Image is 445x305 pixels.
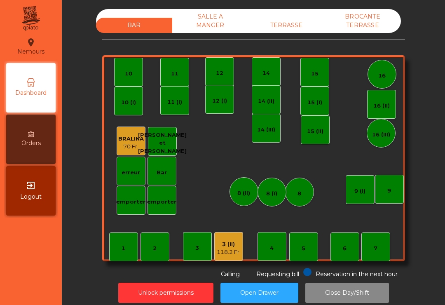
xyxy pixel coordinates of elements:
div: 15 [311,70,319,78]
div: 11 (I) [167,98,182,106]
div: 6 [343,244,347,253]
span: Orders [21,139,41,148]
div: erreur [122,169,140,177]
div: 9 [387,187,391,195]
div: 8 (I) [266,190,277,198]
div: BAR [96,18,172,33]
div: 16 (III) [372,131,390,139]
div: 11 [171,70,178,78]
div: emporter [116,198,145,206]
div: SALLE A MANGER [172,9,248,33]
i: exit_to_app [26,181,36,190]
div: 14 (II) [258,97,274,106]
span: Logout [20,192,42,201]
div: 7 [374,244,377,253]
div: 9 (I) [354,187,365,195]
div: 5 [302,244,305,253]
span: Calling [221,270,240,278]
div: emporter [147,198,176,206]
div: 15 (II) [307,127,323,136]
div: 16 (II) [373,102,390,110]
div: BRALINA [118,135,144,143]
div: TERRASSE [248,18,325,33]
div: 4 [270,244,274,252]
div: 118.2 Fr. [217,248,241,256]
div: Nemours [17,36,44,57]
button: Close Day/Shift [305,283,389,303]
div: 10 (I) [121,99,136,107]
img: qpiato [21,4,41,33]
div: 14 (III) [257,126,275,134]
button: Unlock permissions [118,283,213,303]
div: 3 (II) [217,240,241,249]
div: [PERSON_NAME] et [PERSON_NAME] [138,131,187,155]
span: Requesting bill [256,270,299,278]
div: 8 (II) [237,189,250,197]
div: 12 [216,69,223,77]
div: 70 Fr. [118,143,144,151]
div: 3 [195,244,199,252]
div: 15 (I) [307,99,322,107]
button: Open Drawer [220,283,298,303]
div: 10 [125,70,132,78]
i: location_on [26,38,36,47]
span: Dashboard [15,89,47,97]
div: 1 [122,244,125,253]
div: Bar [157,169,167,177]
span: Reservation in the next hour [316,270,398,278]
div: 12 (I) [212,97,227,105]
div: 2 [153,244,157,253]
div: 16 [378,72,386,80]
div: BROCANTE TERRASSE [325,9,401,33]
div: 8 [297,190,301,198]
div: 14 [262,69,270,77]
